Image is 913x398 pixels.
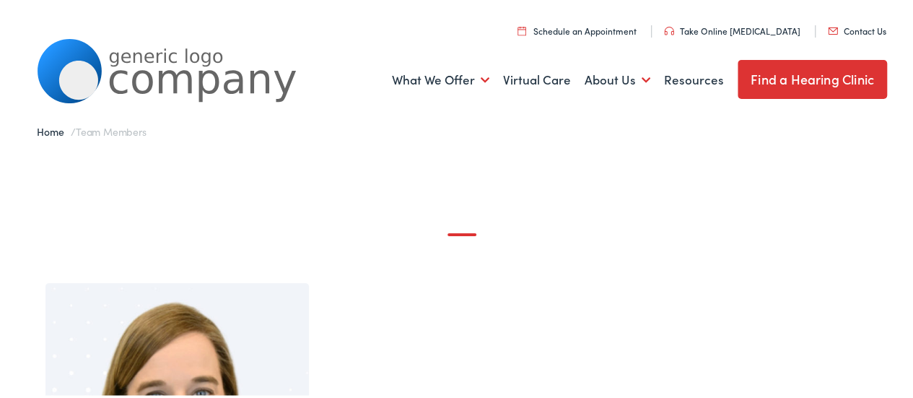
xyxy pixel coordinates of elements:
a: What We Offer [392,51,489,105]
a: About Us [585,51,650,105]
span: / [37,122,146,137]
a: Find a Hearing Clinic [738,58,887,97]
img: utility icon [517,24,526,33]
a: Schedule an Appointment [517,22,637,35]
a: Resources [664,51,724,105]
span: Team Members [76,122,146,137]
img: utility icon [664,25,674,33]
a: Virtual Care [503,51,571,105]
a: Contact Us [828,22,886,35]
img: utility icon [828,25,838,33]
a: Home [37,122,71,137]
a: Take Online [MEDICAL_DATA] [664,22,800,35]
